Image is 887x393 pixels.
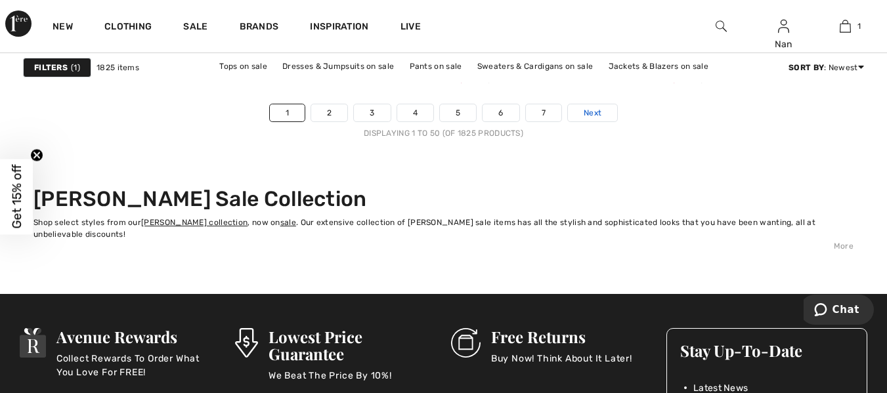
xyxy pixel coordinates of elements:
[56,352,217,378] p: Collect Rewards To Order What You Love For FREE!
[9,165,24,229] span: Get 15% off
[403,58,469,75] a: Pants on sale
[388,75,453,92] a: Skirts on sale
[20,328,46,358] img: Avenue Rewards
[804,295,874,327] iframe: Opens a widget where you can chat to one of our agents
[400,20,421,33] a: Live
[483,104,519,121] a: 6
[33,217,854,240] div: Shop select styles from our , now on . Our extensive collection of [PERSON_NAME] sale items has a...
[276,58,400,75] a: Dresses & Jumpsuits on sale
[584,107,601,119] span: Next
[310,21,368,35] span: Inspiration
[141,218,248,227] a: [PERSON_NAME] collection
[235,328,257,358] img: Lowest Price Guarantee
[753,37,814,51] div: Nan
[451,328,481,358] img: Free Returns
[30,148,43,161] button: Close teaser
[857,20,861,32] span: 1
[354,104,390,121] a: 3
[397,104,433,121] a: 4
[602,58,716,75] a: Jackets & Blazers on sale
[680,342,854,359] h3: Stay Up-To-Date
[568,104,617,121] a: Next
[270,104,305,121] a: 1
[33,186,854,211] h2: [PERSON_NAME] Sale Collection
[455,75,540,92] a: Outerwear on sale
[526,104,561,121] a: 7
[311,104,347,121] a: 2
[23,127,864,139] div: Displaying 1 to 50 (of 1825 products)
[471,58,599,75] a: Sweaters & Cardigans on sale
[97,62,139,73] span: 1825 items
[716,18,727,34] img: search the website
[5,10,32,37] img: 1ère Avenue
[33,240,854,252] div: More
[104,21,152,35] a: Clothing
[183,21,207,35] a: Sale
[34,62,68,73] strong: Filters
[815,18,876,34] a: 1
[491,328,632,345] h3: Free Returns
[240,21,279,35] a: Brands
[840,18,851,34] img: My Bag
[778,20,789,32] a: Sign In
[213,58,274,75] a: Tops on sale
[23,104,864,139] nav: Page navigation
[491,352,632,378] p: Buy Now! Think About It Later!
[53,21,73,35] a: New
[440,104,476,121] a: 5
[778,18,789,34] img: My Info
[71,62,80,73] span: 1
[789,62,864,73] div: : Newest
[789,63,824,72] strong: Sort By
[269,328,433,362] h3: Lowest Price Guarantee
[56,328,217,345] h3: Avenue Rewards
[280,218,296,227] a: sale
